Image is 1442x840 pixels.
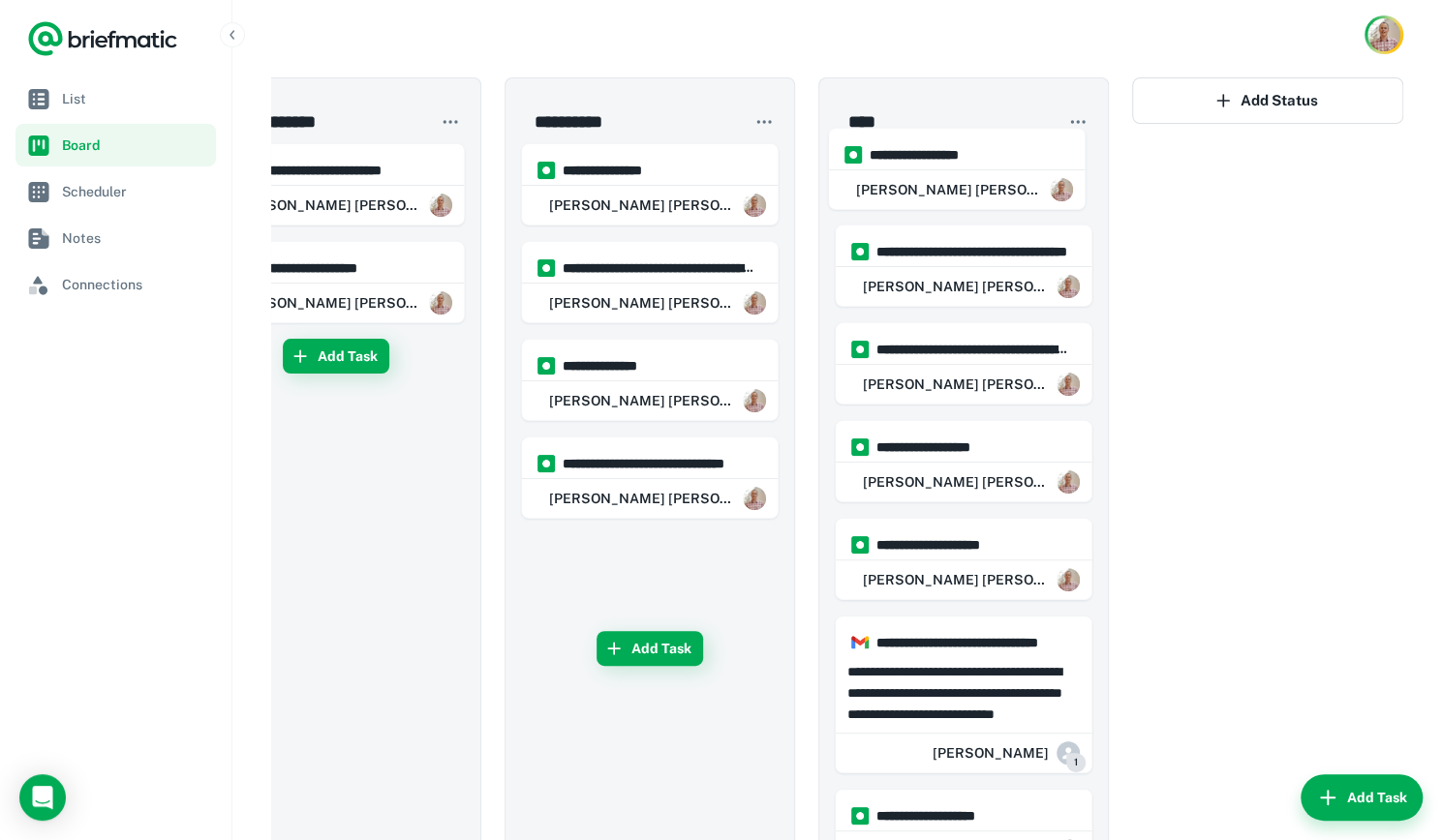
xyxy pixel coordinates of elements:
[1367,18,1400,51] img: Rob Mark
[62,135,208,156] span: Board
[15,217,216,259] a: Notes
[1365,15,1403,54] button: Account button
[27,19,178,58] a: Logo
[15,263,216,306] a: Connections
[15,77,216,120] a: List
[15,124,216,166] a: Board
[62,274,208,295] span: Connections
[597,631,703,666] button: Add Task
[62,227,208,249] span: Notes
[62,181,208,202] span: Scheduler
[1132,77,1403,124] button: Add Status
[15,170,216,213] a: Scheduler
[19,774,66,821] div: Load Chat
[283,339,389,374] button: Add Task
[62,88,208,109] span: List
[1301,774,1423,821] button: Add Task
